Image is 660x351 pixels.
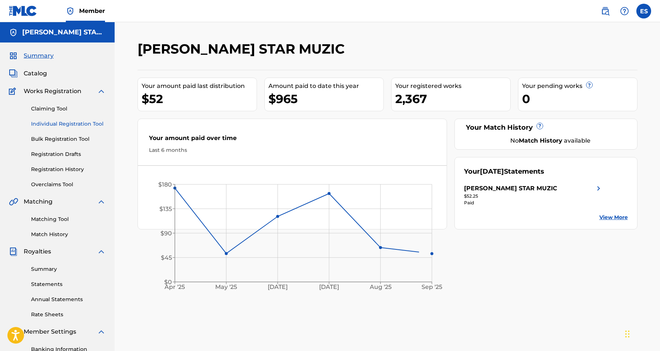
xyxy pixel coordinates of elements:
iframe: Chat Widget [623,316,660,351]
span: ? [586,82,592,88]
tspan: $90 [160,230,172,237]
img: Top Rightsholder [66,7,75,16]
img: expand [97,87,106,96]
div: User Menu [636,4,651,18]
div: Your amount paid last distribution [142,82,257,91]
img: expand [97,247,106,256]
img: search [601,7,610,16]
div: Your pending works [522,82,637,91]
a: Overclaims Tool [31,181,106,188]
h2: [PERSON_NAME] STAR MUZIC [138,41,348,57]
span: Summary [24,51,54,60]
span: Catalog [24,69,47,78]
div: $52 [142,91,257,107]
a: SummarySummary [9,51,54,60]
img: Member Settings [9,327,18,336]
img: Matching [9,197,18,206]
div: No available [473,136,628,145]
tspan: $45 [161,254,172,261]
a: Registration Drafts [31,150,106,158]
img: Royalties [9,247,18,256]
a: Statements [31,280,106,288]
tspan: [DATE] [268,284,288,291]
a: View More [599,214,628,221]
tspan: $180 [158,181,172,188]
span: Member Settings [24,327,76,336]
div: Your registered works [395,82,510,91]
a: Match History [31,231,106,238]
a: Registration History [31,166,106,173]
img: Catalog [9,69,18,78]
div: Help [617,4,632,18]
tspan: [DATE] [319,284,339,291]
img: help [620,7,629,16]
tspan: May '25 [215,284,237,291]
span: Works Registration [24,87,81,96]
img: Summary [9,51,18,60]
div: $52.25 [464,193,603,200]
tspan: Aug '25 [369,284,392,291]
h5: SMITH STAR MUZIC [22,28,106,37]
span: ? [537,123,543,129]
div: 0 [522,91,637,107]
a: Claiming Tool [31,105,106,113]
div: $965 [268,91,383,107]
img: Works Registration [9,87,18,96]
div: Last 6 months [149,146,436,154]
img: expand [97,327,106,336]
tspan: $135 [159,205,172,212]
a: [PERSON_NAME] STAR MUZICright chevron icon$52.25Paid [464,184,603,206]
a: Annual Statements [31,296,106,303]
div: Drag [625,323,630,345]
a: Public Search [598,4,613,18]
a: Individual Registration Tool [31,120,106,128]
span: Matching [24,197,53,206]
a: Bulk Registration Tool [31,135,106,143]
a: Matching Tool [31,215,106,223]
tspan: Sep '25 [422,284,442,291]
a: CatalogCatalog [9,69,47,78]
div: [PERSON_NAME] STAR MUZIC [464,184,557,193]
a: Rate Sheets [31,311,106,318]
tspan: $0 [164,279,172,286]
img: MLC Logo [9,6,37,16]
a: Summary [31,265,106,273]
img: Accounts [9,28,18,37]
strong: Match History [519,137,562,144]
span: [DATE] [480,167,504,175]
span: Member [79,7,105,15]
span: Royalties [24,247,51,256]
div: Your amount paid over time [149,134,436,146]
div: Your Match History [464,123,628,133]
img: right chevron icon [594,184,603,193]
div: Amount paid to date this year [268,82,383,91]
tspan: Apr '25 [164,284,185,291]
div: Paid [464,200,603,206]
div: Your Statements [464,167,544,177]
img: expand [97,197,106,206]
div: 2,367 [395,91,510,107]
